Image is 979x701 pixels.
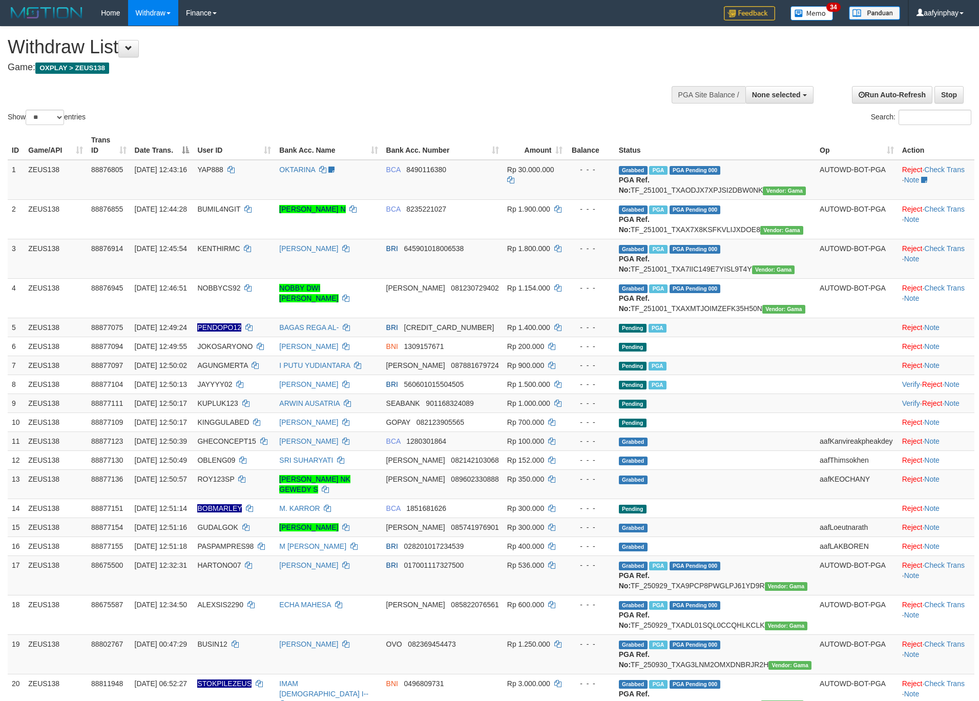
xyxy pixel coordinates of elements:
div: - - - [571,417,610,427]
a: Check Trans [924,244,965,253]
span: Copy 901168324089 to clipboard [426,399,473,407]
a: Reject [902,323,923,332]
td: aafThimsokhen [816,450,898,469]
a: Check Trans [924,601,965,609]
span: Grabbed [619,284,648,293]
span: [DATE] 12:50:17 [135,399,187,407]
a: [PERSON_NAME] N [279,205,345,213]
td: ZEUS138 [24,160,87,200]
span: Rp 900.000 [507,361,544,369]
h4: Game: [8,63,642,73]
span: [DATE] 12:50:49 [135,456,187,464]
b: PGA Ref. No: [619,294,650,313]
div: - - - [571,436,610,446]
td: TF_251001_TXA7IIC149E7YISL9T4Y [615,239,816,278]
td: 5 [8,318,24,337]
span: Copy 1851681626 to clipboard [406,504,446,512]
td: ZEUS138 [24,518,87,537]
a: Note [924,504,940,512]
span: Rp 300.000 [507,523,544,531]
td: aafLAKBOREN [816,537,898,555]
td: 10 [8,413,24,431]
b: PGA Ref. No: [619,215,650,234]
span: BRI [386,244,398,253]
td: · [898,537,974,555]
td: 9 [8,394,24,413]
th: Status [615,131,816,160]
span: [DATE] 12:50:39 [135,437,187,445]
span: Copy 560601015504505 to clipboard [404,380,464,388]
a: Note [924,361,940,369]
a: Reject [902,523,923,531]
span: JAYYYY02 [197,380,232,388]
span: [DATE] 12:51:16 [135,523,187,531]
div: - - - [571,283,610,293]
a: NOBBY DWI [PERSON_NAME] [279,284,338,302]
td: 14 [8,499,24,518]
a: Note [904,690,920,698]
td: · · [898,375,974,394]
th: User ID: activate to sort column ascending [193,131,275,160]
td: ZEUS138 [24,413,87,431]
span: BCA [386,205,401,213]
span: [PERSON_NAME] [386,456,445,464]
span: Marked by aafnoeunsreypich [649,205,667,214]
span: BCA [386,437,401,445]
span: BRI [386,323,398,332]
span: [DATE] 12:44:28 [135,205,187,213]
span: Rp 1.800.000 [507,244,550,253]
td: AUTOWD-BOT-PGA [816,199,898,239]
a: Note [924,456,940,464]
span: Rp 100.000 [507,437,544,445]
a: Reject [902,475,923,483]
div: - - - [571,243,610,254]
img: Button%20Memo.svg [790,6,834,20]
div: - - - [571,398,610,408]
td: 12 [8,450,24,469]
span: [DATE] 12:50:57 [135,475,187,483]
span: Pending [619,400,647,408]
span: 88877094 [91,342,123,350]
span: YAP888 [197,166,223,174]
span: BCA [386,504,401,512]
a: Note [904,255,920,263]
td: 3 [8,239,24,278]
span: 88876945 [91,284,123,292]
td: ZEUS138 [24,450,87,469]
div: - - - [571,541,610,551]
a: Reject [922,399,943,407]
th: Balance [567,131,614,160]
a: Note [924,475,940,483]
span: [DATE] 12:43:16 [135,166,187,174]
span: PGA Pending [670,205,721,214]
span: Rp 1.900.000 [507,205,550,213]
span: OBLENG09 [197,456,235,464]
td: ZEUS138 [24,537,87,555]
a: I PUTU YUDIANTARA [279,361,350,369]
a: Reject [902,418,923,426]
a: ECHA MAHESA [279,601,330,609]
span: BRI [386,380,398,388]
span: Nama rekening ada tanda titik/strip, harap diedit [197,323,241,332]
th: Bank Acc. Name: activate to sort column ascending [275,131,382,160]
span: [DATE] 12:50:13 [135,380,187,388]
span: Copy 8235221027 to clipboard [406,205,446,213]
a: Verify [902,399,920,407]
span: OXPLAY > ZEUS138 [35,63,109,74]
a: Reject [902,166,923,174]
td: aafKEOCHANY [816,469,898,499]
span: PGA Pending [670,166,721,175]
input: Search: [899,110,971,125]
td: · [898,337,974,356]
span: Copy 645901018006538 to clipboard [404,244,464,253]
td: ZEUS138 [24,375,87,394]
div: - - - [571,360,610,370]
td: 16 [8,537,24,555]
span: BCA [386,166,401,174]
a: Reject [902,504,923,512]
a: Check Trans [924,640,965,648]
a: Reject [902,244,923,253]
a: Note [924,418,940,426]
span: Vendor URL: https://trx31.1velocity.biz [752,265,795,274]
span: Nama rekening ada tanda titik/strip, harap diedit [197,504,242,512]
